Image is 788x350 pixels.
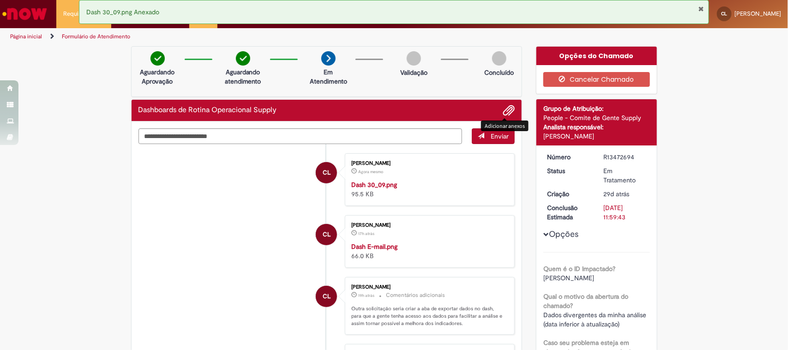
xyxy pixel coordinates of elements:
span: 17h atrás [358,231,374,236]
span: Dash 30_09.png Anexado [86,8,159,16]
img: arrow-next.png [321,51,336,66]
div: Em Tratamento [604,166,647,185]
time: 01/10/2025 07:58:47 [358,169,383,175]
button: Fechar Notificação [698,5,704,12]
span: CL [323,285,331,308]
p: Aguardando Aprovação [135,67,180,86]
span: Agora mesmo [358,169,383,175]
div: R13472694 [604,152,647,162]
p: Concluído [484,68,514,77]
div: Opções do Chamado [536,47,657,65]
dt: Status [540,166,597,175]
a: Formulário de Atendimento [62,33,130,40]
span: Dados divergentes da minha análise (data inferior à atualização) [543,311,648,328]
span: Enviar [491,132,509,140]
img: check-circle-green.png [150,51,165,66]
dt: Número [540,152,597,162]
b: Quem é o ID Impactado? [543,265,615,273]
small: Comentários adicionais [386,291,445,299]
time: 30/09/2025 13:25:46 [358,293,374,298]
a: Página inicial [10,33,42,40]
div: 66.0 KB [351,242,505,260]
dt: Criação [540,189,597,199]
p: Em Atendimento [306,67,351,86]
button: Cancelar Chamado [543,72,650,87]
span: Requisições [63,9,96,18]
span: CL [323,162,331,184]
a: Dash 30_09.png [351,181,397,189]
div: 95.5 KB [351,180,505,199]
div: [PERSON_NAME] [543,132,650,141]
div: Cristiano Suzano Luiz [316,286,337,307]
img: img-circle-grey.png [492,51,506,66]
textarea: Digite sua mensagem aqui... [138,128,463,145]
img: ServiceNow [1,5,48,23]
p: Outra solicitação seria criar a aba de exportar dados no dash, para que a gente tenha acesso aos ... [351,305,505,327]
a: Dash E-mail.png [351,242,397,251]
div: [PERSON_NAME] [351,284,505,290]
p: Validação [400,68,427,77]
b: Qual o motivo da abertura do chamado? [543,292,628,310]
ul: Trilhas de página [7,28,518,45]
time: 02/09/2025 13:48:09 [604,190,630,198]
span: [PERSON_NAME] [734,10,781,18]
div: Cristiano Suzano Luiz [316,162,337,183]
div: [PERSON_NAME] [351,223,505,228]
div: [PERSON_NAME] [351,161,505,166]
span: 19h atrás [358,293,374,298]
p: Aguardando atendimento [221,67,265,86]
img: check-circle-green.png [236,51,250,66]
span: CL [722,11,728,17]
dt: Conclusão Estimada [540,203,597,222]
h2: Dashboards de Rotina Operacional Supply Histórico de tíquete [138,106,277,115]
time: 30/09/2025 14:50:53 [358,231,374,236]
div: [DATE] 11:59:43 [604,203,647,222]
span: CL [323,223,331,246]
span: 29d atrás [604,190,630,198]
span: [PERSON_NAME] [543,274,594,282]
div: Analista responsável: [543,122,650,132]
button: Adicionar anexos [503,104,515,116]
div: Grupo de Atribuição: [543,104,650,113]
div: Adicionar anexos [481,121,529,131]
img: img-circle-grey.png [407,51,421,66]
div: People - Comite de Gente Supply [543,113,650,122]
button: Enviar [472,128,515,144]
div: 02/09/2025 13:48:09 [604,189,647,199]
div: Cristiano Suzano Luiz [316,224,337,245]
